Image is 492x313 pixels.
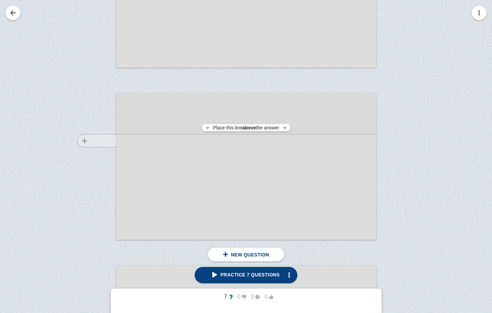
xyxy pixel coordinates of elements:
[246,294,260,300] span: 0
[214,291,279,302] button: 7000
[242,125,256,130] strong: above
[260,294,273,300] span: 0
[233,294,246,300] span: 0
[5,5,20,20] a: Go back to your notes
[202,124,290,131] div: Place this line the answer
[195,267,297,283] a: Practice 7 questions
[231,252,269,257] span: New question
[219,294,233,300] span: 7
[212,272,280,277] span: Practice 7 questions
